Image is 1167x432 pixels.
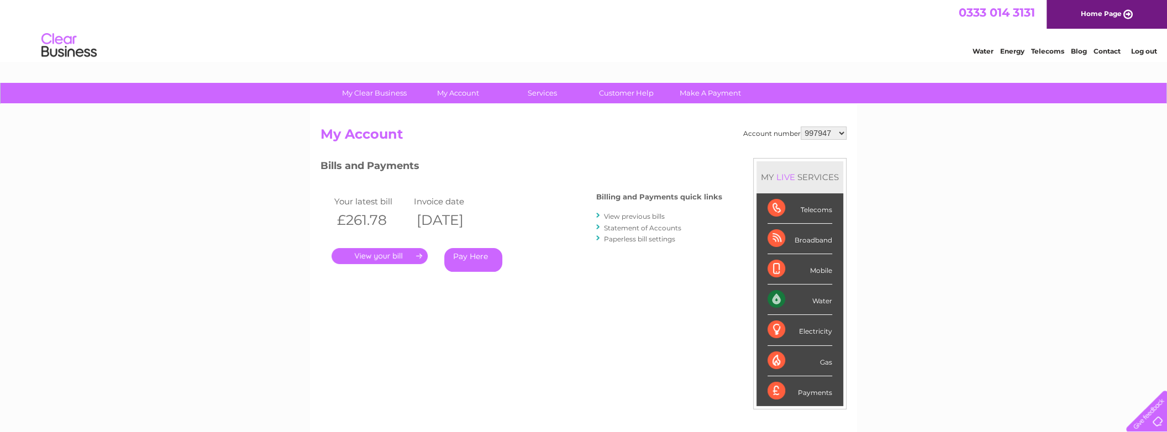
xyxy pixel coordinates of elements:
[1131,47,1157,55] a: Log out
[756,161,843,193] div: MY SERVICES
[596,193,722,201] h4: Billing and Payments quick links
[768,376,832,406] div: Payments
[604,212,665,220] a: View previous bills
[768,285,832,315] div: Water
[1031,47,1064,55] a: Telecoms
[329,83,420,103] a: My Clear Business
[332,194,411,209] td: Your latest bill
[768,224,832,254] div: Broadband
[768,193,832,224] div: Telecoms
[1000,47,1024,55] a: Energy
[604,235,675,243] a: Paperless bill settings
[973,47,993,55] a: Water
[1094,47,1121,55] a: Contact
[959,6,1035,19] a: 0333 014 3131
[444,248,502,272] a: Pay Here
[1071,47,1087,55] a: Blog
[768,315,832,345] div: Electricity
[665,83,756,103] a: Make A Payment
[604,224,681,232] a: Statement of Accounts
[413,83,504,103] a: My Account
[323,6,845,54] div: Clear Business is a trading name of Verastar Limited (registered in [GEOGRAPHIC_DATA] No. 3667643...
[320,127,847,147] h2: My Account
[332,209,411,231] th: £261.78
[774,172,797,182] div: LIVE
[320,158,722,177] h3: Bills and Payments
[768,254,832,285] div: Mobile
[743,127,847,140] div: Account number
[332,248,428,264] a: .
[41,29,97,62] img: logo.png
[411,194,491,209] td: Invoice date
[411,209,491,231] th: [DATE]
[497,83,588,103] a: Services
[581,83,672,103] a: Customer Help
[768,346,832,376] div: Gas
